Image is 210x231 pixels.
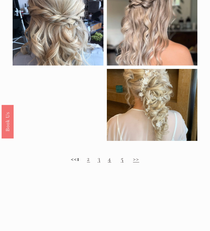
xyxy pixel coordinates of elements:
a: 2 [87,155,90,163]
span: Wedding Hair Inspiration | Brides with Blonde Hair - [13,176,200,201]
a: Book Us [2,105,14,138]
h2: << [13,155,197,163]
strong: 1 [77,155,79,163]
a: 4 [108,155,111,163]
a: 5 [121,155,124,163]
a: 3 [98,155,100,163]
a: >> [133,155,139,163]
